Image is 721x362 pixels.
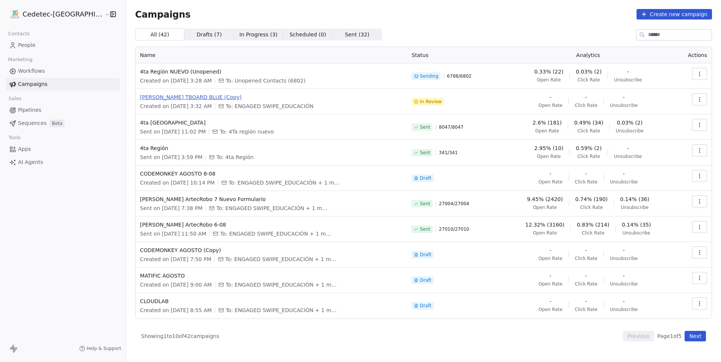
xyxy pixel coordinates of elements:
span: 4ta [GEOGRAPHIC_DATA] [140,119,403,126]
span: 0.59% (2) [576,144,602,152]
a: Apps [6,143,120,155]
th: Analytics [501,47,675,63]
span: Campaigns [135,9,191,20]
a: People [6,39,120,51]
span: Sent [420,150,430,156]
button: Cedetec-[GEOGRAPHIC_DATA] [9,8,100,21]
span: 0.03% (2) [617,119,643,126]
span: - [585,297,587,305]
span: Contacts [5,28,33,39]
a: AI Agents [6,156,120,168]
span: To: Unopened Contacts (6802) [226,77,306,84]
span: Sent [420,124,430,130]
span: Draft [420,252,431,258]
span: CLOUDLAB [140,297,403,305]
span: - [585,170,587,177]
span: 341 / 341 [439,150,458,156]
span: Open Rate [533,230,557,236]
span: To: ENGAGED SWIPE_EDUCACIÓN + 1 more [226,281,338,288]
span: CODEMONKEY AGOSTO 8-08 [140,170,403,177]
span: Campaigns [18,80,47,88]
span: Click Rate [575,179,597,185]
span: Sent on [DATE] 7:38 PM [140,204,202,212]
span: Unsubscribe [610,281,638,287]
span: 27004 / 27004 [439,201,469,207]
a: Pipelines [6,104,120,116]
span: Open Rate [538,281,563,287]
span: Beta [50,120,65,127]
span: - [549,93,551,101]
span: 0.74% (190) [575,195,608,203]
span: Open Rate [538,306,563,312]
span: 0.83% (214) [577,221,609,228]
span: To: ENGAGED SWIPE_EDUCACIÓN + 1 more [226,306,338,314]
span: - [623,93,625,101]
span: To: ENGAGED SWIPE_EDUCACIÓN [226,102,314,110]
span: - [549,170,551,177]
span: - [585,93,587,101]
span: In Progress ( 3 ) [240,31,278,39]
th: Status [407,47,501,63]
span: Unsubscribe [610,306,638,312]
span: 4ta Región [140,144,403,152]
span: - [627,68,629,75]
span: Tools [5,132,24,143]
span: Unsubscribe [610,102,638,108]
span: - [623,297,625,305]
span: 0.33% (22) [534,68,564,75]
a: Campaigns [6,78,120,90]
span: Draft [420,277,431,283]
span: Unsubscribe [621,204,649,210]
span: Click Rate [582,230,604,236]
span: Draft [420,303,431,309]
span: 9.45% (2420) [527,195,563,203]
span: To: 4Ta región nuevo [220,128,274,135]
span: Unsubscribe [616,128,644,134]
span: To: ENGAGED SWIPE_EDUCACIÓN + 1 more [220,230,333,237]
span: Click Rate [578,128,600,134]
span: Sequences [18,119,47,127]
a: SequencesBeta [6,117,120,129]
th: Actions [675,47,712,63]
span: - [549,272,551,279]
span: To: 4ta Región [216,153,253,161]
span: Marketing [5,54,36,65]
span: People [18,41,36,49]
span: To: ENGAGED SWIPE_EDUCACIÓN + 1 more [225,255,338,263]
span: Click Rate [575,281,597,287]
span: Sent ( 32 ) [345,31,370,39]
span: CODEMONKEY AGOSTO (Copy) [140,246,403,254]
span: 12.32% (3160) [525,221,564,228]
span: Created on [DATE] 7:50 PM [140,255,211,263]
span: 27010 / 27010 [439,226,469,232]
span: Sent [420,201,430,207]
span: Cedetec-[GEOGRAPHIC_DATA] [23,9,103,19]
span: Sent [420,226,430,232]
span: 0.14% (35) [622,221,651,228]
span: Sent on [DATE] 11:02 PM [140,128,206,135]
span: Open Rate [535,128,559,134]
span: - [623,246,625,254]
img: IMAGEN%2010%20A%C3%83%C2%91OS.png [11,10,20,19]
span: 2.6% (181) [532,119,562,126]
a: Help & Support [79,345,121,351]
span: Created on [DATE] 8:55 AM [140,306,212,314]
span: - [623,272,625,279]
th: Name [136,47,407,63]
span: 8047 / 8047 [439,124,463,130]
span: - [623,170,625,177]
span: Draft [420,175,431,181]
span: To: ENGAGED SWIPE_EDUCACIÓN + 1 more [229,179,341,186]
span: [PERSON_NAME] TBOARD BLUE (Copy) [140,93,403,101]
span: In Review [420,99,442,105]
span: Sending [420,73,438,79]
span: 0.49% (34) [574,119,603,126]
span: Click Rate [578,77,600,83]
span: 0.03% (2) [576,68,602,75]
span: Open Rate [538,179,563,185]
button: Previous [623,331,654,341]
span: Scheduled ( 0 ) [290,31,326,39]
span: Pipelines [18,106,41,114]
span: - [549,297,551,305]
span: Unsubscribe [614,153,642,159]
